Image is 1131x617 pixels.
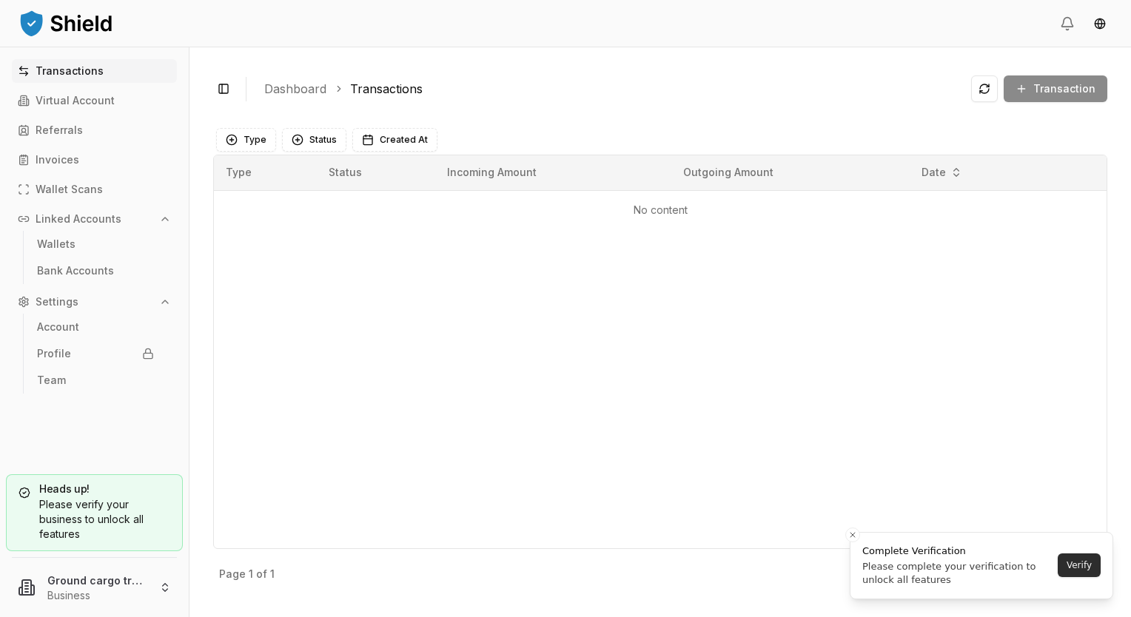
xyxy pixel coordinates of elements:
[36,214,121,224] p: Linked Accounts
[12,207,177,231] button: Linked Accounts
[47,573,147,588] p: Ground cargo transportation Inc
[380,134,428,146] span: Created At
[862,560,1053,587] div: Please complete your verification to unlock all features
[19,497,170,542] div: Please verify your business to unlock all features
[36,66,104,76] p: Transactions
[31,315,160,339] a: Account
[226,203,1095,218] p: No content
[249,569,253,579] p: 1
[6,564,183,611] button: Ground cargo transportation IncBusiness
[37,239,75,249] p: Wallets
[31,342,160,365] a: Profile
[264,80,959,98] nav: breadcrumb
[12,59,177,83] a: Transactions
[31,259,160,283] a: Bank Accounts
[12,178,177,201] a: Wallet Scans
[216,128,276,152] button: Type
[219,569,246,579] p: Page
[214,155,317,191] th: Type
[264,80,326,98] a: Dashboard
[12,118,177,142] a: Referrals
[37,322,79,332] p: Account
[671,155,908,191] th: Outgoing Amount
[350,80,423,98] a: Transactions
[37,348,71,359] p: Profile
[282,128,346,152] button: Status
[12,290,177,314] button: Settings
[12,89,177,112] a: Virtual Account
[31,232,160,256] a: Wallets
[31,368,160,392] a: Team
[6,474,183,551] a: Heads up!Please verify your business to unlock all features
[36,297,78,307] p: Settings
[36,125,83,135] p: Referrals
[19,484,170,494] h5: Heads up!
[435,155,671,191] th: Incoming Amount
[1058,553,1101,577] button: Verify
[37,266,114,276] p: Bank Accounts
[845,527,860,542] button: Close toast
[37,375,66,385] p: Team
[256,569,267,579] p: of
[18,8,114,38] img: ShieldPay Logo
[36,95,115,106] p: Virtual Account
[916,161,968,184] button: Date
[352,128,437,152] button: Created At
[36,184,103,195] p: Wallet Scans
[270,569,275,579] p: 1
[12,148,177,172] a: Invoices
[862,544,1053,559] div: Complete Verification
[47,588,147,603] p: Business
[317,155,435,191] th: Status
[36,155,79,165] p: Invoices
